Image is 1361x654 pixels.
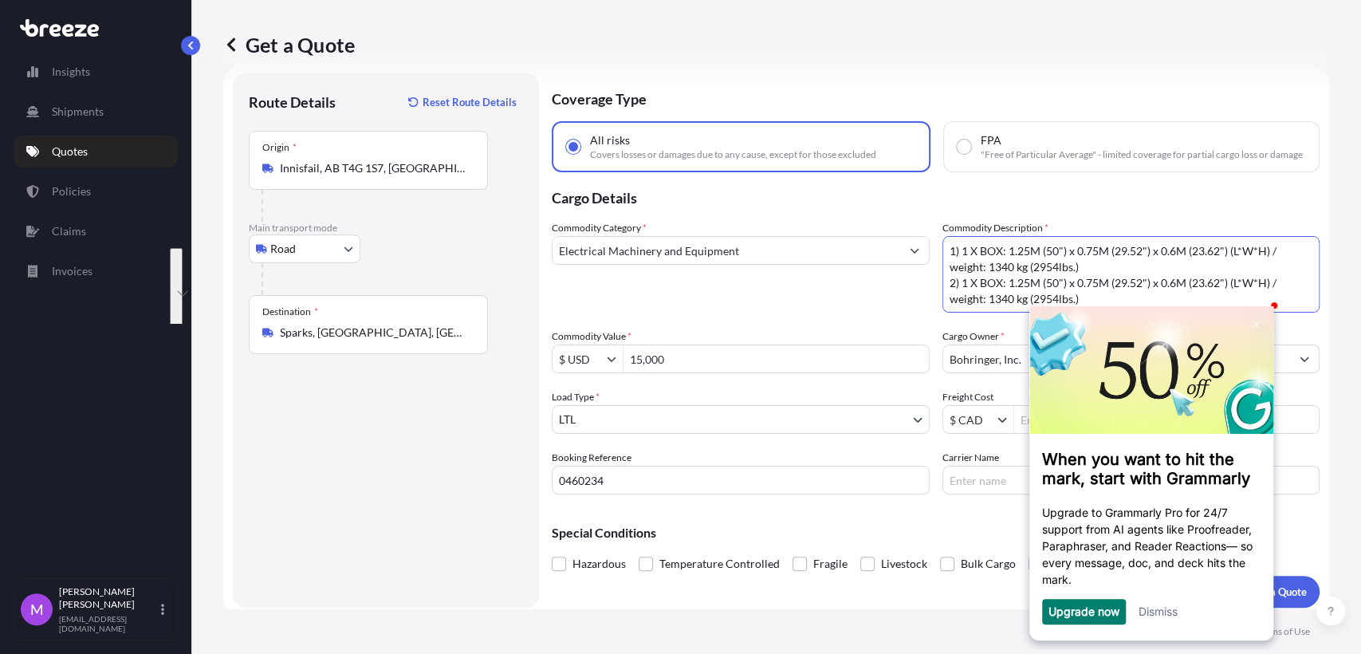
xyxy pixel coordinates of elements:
input: Enter name [942,466,1320,494]
input: Type amount [623,345,929,373]
span: Hazardous [572,552,626,576]
input: FPA"Free of Particular Average" - limited coverage for partial cargo loss or damage [957,140,971,154]
button: Select transport [249,234,360,263]
a: Claims [14,215,178,247]
span: LTL [559,412,576,427]
a: Insights [14,56,178,88]
label: Commodity Category [552,220,647,236]
label: Carrier Name [942,450,999,466]
label: Cargo Owner [942,329,1005,345]
p: Insights [52,64,90,80]
a: Invoices [14,255,178,287]
p: Shipments [52,104,104,120]
p: Cargo Details [552,172,1320,220]
textarea: To enrich screen reader interactions, please activate Accessibility in Grammarly extension settings [942,236,1320,313]
input: Destination [280,325,468,341]
a: Policies [14,175,178,207]
span: "Free of Particular Average" - limited coverage for partial cargo loss or damage [981,148,1303,161]
input: Your internal reference [552,466,930,494]
p: Coverage Type [552,73,1320,121]
p: Special Conditions [552,526,1320,539]
p: Policies [52,183,91,199]
p: Claims [52,223,86,239]
p: [PERSON_NAME] [PERSON_NAME] [59,585,158,611]
button: Reset Route Details [400,89,523,115]
span: Temperature Controlled [659,552,780,576]
a: Shipments [14,96,178,128]
p: Route Details [249,93,336,112]
div: Origin [262,141,297,154]
p: Reset Route Details [423,94,517,110]
button: Show suggestions [607,351,623,367]
p: Quotes [52,144,88,160]
a: Quotes [14,136,178,167]
span: All risks [590,132,630,148]
span: M [30,601,44,617]
p: [EMAIL_ADDRESS][DOMAIN_NAME] [59,614,158,633]
button: Show suggestions [1290,345,1319,373]
span: FPA [981,132,1001,148]
a: Dismiss [118,298,157,312]
input: Origin [280,160,468,176]
button: Show suggestions [900,236,929,265]
p: Invoices [52,263,92,279]
span: Livestock [881,552,927,576]
span: Bulk Cargo [961,552,1016,576]
a: Terms of Use [1257,625,1310,638]
h3: When you want to hit the mark, start with Grammarly [22,144,240,182]
span: Fragile [813,552,848,576]
input: Enter amount [1014,405,1320,434]
a: Upgrade now [28,298,99,312]
label: Commodity Value [552,329,631,345]
input: Select a commodity type [553,236,900,265]
p: Upgrade to Grammarly Pro for 24/7 support from AI agents like Proofreader, Paraphraser, and Reade... [22,198,240,282]
span: Load Type [552,389,600,405]
input: Freight Cost [943,405,997,434]
label: Booking Reference [552,450,631,466]
button: LTL [552,405,930,434]
img: close_x_white.png [232,14,238,22]
label: Freight Cost [942,389,993,405]
input: Full name [943,345,1291,373]
p: Main transport mode [249,222,523,234]
input: Commodity Value [553,345,607,373]
div: Destination [262,305,318,318]
span: Covers losses or damages due to any cause, except for those excluded [590,148,876,161]
p: Get a Quote [223,32,355,57]
button: Show suggestions [997,412,1013,427]
span: Road [270,241,296,257]
input: All risksCovers losses or damages due to any cause, except for those excluded [566,140,580,154]
label: Commodity Description [942,220,1048,236]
